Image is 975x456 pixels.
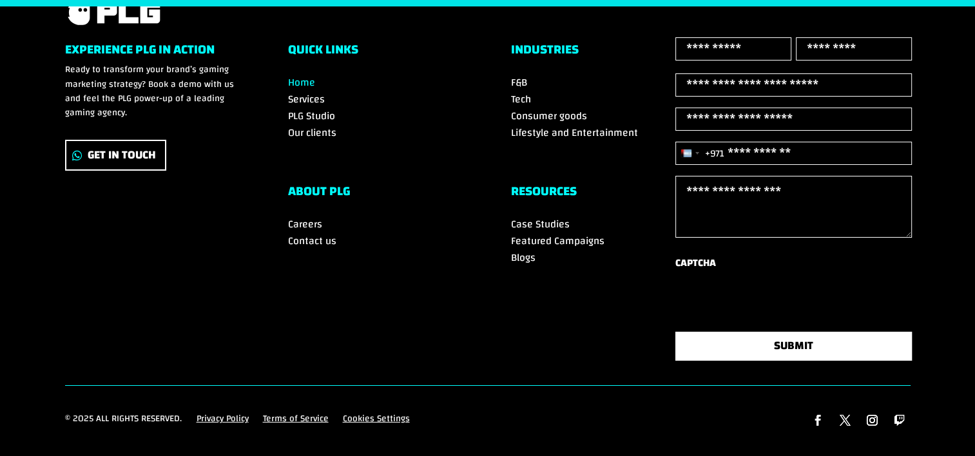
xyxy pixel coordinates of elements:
p: Ready to transform your brand’s gaming marketing strategy? Book a demo with us and feel the PLG p... [65,62,242,120]
h6: Quick Links [288,43,465,62]
h6: ABOUT PLG [288,185,465,204]
a: Privacy Policy [197,412,249,432]
a: Terms of Service [263,412,329,432]
a: Cookies Settings [343,412,410,432]
button: SUBMIT [675,332,912,361]
a: Follow on Facebook [807,410,829,432]
iframe: reCAPTCHA [675,278,871,328]
a: Get In Touch [65,140,166,171]
a: Home [288,73,315,92]
a: Case Studies [511,214,570,234]
div: +971 [705,145,724,162]
p: © 2025 All rights reserved. [65,412,182,426]
h6: Experience PLG in Action [65,43,242,62]
a: Follow on X [834,410,856,432]
a: Featured Campaigns [511,231,604,251]
a: Follow on Twitch [888,410,910,432]
a: Consumer goods [511,106,587,126]
a: Tech [511,90,531,109]
a: Lifestyle and Entertainment [511,123,638,142]
h6: RESOURCES [511,185,688,204]
a: Blogs [511,248,536,267]
button: Selected country [676,142,724,164]
a: Careers [288,214,322,234]
a: PLG Studio [288,106,335,126]
a: Services [288,90,325,109]
a: F&B [511,73,527,92]
a: Contact us [288,231,336,251]
a: Follow on Instagram [861,410,883,432]
a: Our clients [288,123,336,142]
label: CAPTCHA [675,254,716,272]
iframe: Chat Widget [911,394,975,456]
h6: Industries [511,43,688,62]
